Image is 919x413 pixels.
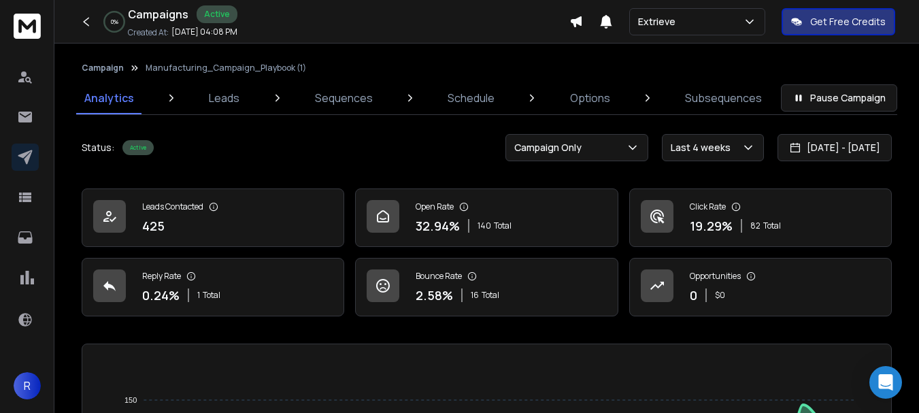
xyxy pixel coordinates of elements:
[82,188,344,247] a: Leads Contacted425
[448,90,495,106] p: Schedule
[197,290,200,301] span: 1
[782,8,895,35] button: Get Free Credits
[122,140,154,155] div: Active
[494,220,512,231] span: Total
[629,258,892,316] a: Opportunities0$0
[685,90,762,106] p: Subsequences
[201,82,248,114] a: Leads
[416,201,454,212] p: Open Rate
[439,82,503,114] a: Schedule
[142,201,203,212] p: Leads Contacted
[629,188,892,247] a: Click Rate19.29%82Total
[82,63,124,73] button: Campaign
[203,290,220,301] span: Total
[677,82,770,114] a: Subsequences
[671,141,736,154] p: Last 4 weeks
[690,286,697,305] p: 0
[690,271,741,282] p: Opportunities
[142,286,180,305] p: 0.24 %
[128,6,188,22] h1: Campaigns
[14,372,41,399] button: R
[82,141,114,154] p: Status:
[750,220,761,231] span: 82
[514,141,587,154] p: Campaign Only
[128,27,169,38] p: Created At:
[570,90,610,106] p: Options
[142,271,181,282] p: Reply Rate
[638,15,681,29] p: Extrieve
[111,18,118,26] p: 0 %
[810,15,886,29] p: Get Free Credits
[778,134,892,161] button: [DATE] - [DATE]
[82,258,344,316] a: Reply Rate0.24%1Total
[171,27,237,37] p: [DATE] 04:08 PM
[307,82,381,114] a: Sequences
[76,82,142,114] a: Analytics
[315,90,373,106] p: Sequences
[209,90,239,106] p: Leads
[142,216,165,235] p: 425
[482,290,499,301] span: Total
[478,220,491,231] span: 140
[763,220,781,231] span: Total
[355,258,618,316] a: Bounce Rate2.58%16Total
[471,290,479,301] span: 16
[690,216,733,235] p: 19.29 %
[146,63,306,73] p: Manufacturing_Campaign_Playbook (1)
[416,216,460,235] p: 32.94 %
[869,366,902,399] div: Open Intercom Messenger
[124,396,137,404] tspan: 150
[715,290,725,301] p: $ 0
[84,90,134,106] p: Analytics
[355,188,618,247] a: Open Rate32.94%140Total
[690,201,726,212] p: Click Rate
[416,271,462,282] p: Bounce Rate
[197,5,237,23] div: Active
[562,82,618,114] a: Options
[416,286,453,305] p: 2.58 %
[781,84,897,112] button: Pause Campaign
